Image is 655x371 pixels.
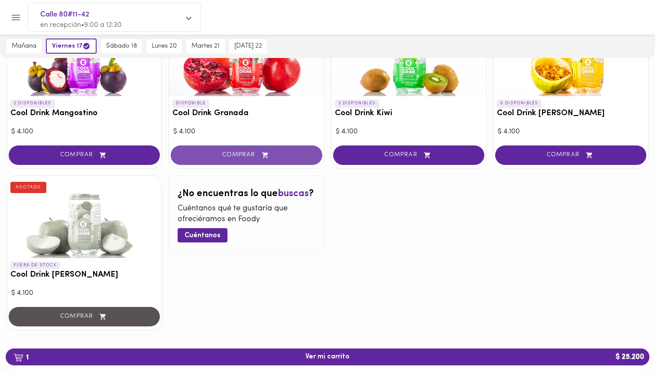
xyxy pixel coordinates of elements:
h3: Cool Drink Kiwi [335,109,483,118]
button: COMPRAR [171,145,322,165]
span: [DATE] 22 [234,42,262,50]
button: mañana [6,39,42,54]
h3: Cool Drink [PERSON_NAME] [10,271,158,280]
span: martes 21 [191,42,220,50]
div: $ 4.100 [336,127,482,137]
span: COMPRAR [182,152,311,159]
div: AGOTADO [10,182,46,193]
iframe: Messagebird Livechat Widget [605,321,646,362]
button: [DATE] 22 [229,39,267,54]
div: $ 4.100 [498,127,644,137]
p: DISPONIBLE [172,100,209,107]
button: COMPRAR [333,145,484,165]
p: Cuéntanos qué te gustaría que ofreciéramos en Foody [178,203,315,226]
span: COMPRAR [344,152,473,159]
button: lunes 20 [146,39,182,54]
span: Calle 80#11-42 [40,9,180,20]
h3: Cool Drink [PERSON_NAME] [497,109,645,118]
span: Ver mi carrito [305,353,350,361]
button: sábado 18 [101,39,142,54]
button: Menu [5,7,26,28]
span: sábado 18 [106,42,137,50]
h3: Cool Drink Mangostino [10,109,158,118]
button: 1Ver mi carrito$ 25.200 [6,348,649,365]
div: $ 4.100 [173,127,319,137]
div: $ 4.100 [11,127,157,137]
span: en recepción • 9:00 a 12:30 [40,22,122,29]
h3: Cool Drink Granada [172,109,320,118]
button: viernes 17 [46,39,97,54]
p: 2 DISPONIBLES [10,100,55,107]
span: viernes 17 [52,42,91,50]
button: COMPRAR [9,145,160,165]
p: 5 DISPONIBLES [497,100,542,107]
span: buscas [278,189,309,199]
div: $ 4.100 [11,288,157,298]
button: Cuéntanos [178,228,227,242]
button: COMPRAR [495,145,646,165]
span: Cuéntanos [185,232,220,240]
span: COMPRAR [19,152,149,159]
span: COMPRAR [506,152,636,159]
span: mañana [12,42,36,50]
p: 3 DISPONIBLES [335,100,379,107]
img: cart.png [13,353,23,362]
button: martes 21 [186,39,225,54]
b: 1 [8,352,34,363]
h2: ¿No encuentras lo que ? [178,189,315,199]
div: Cool Drink Manzana Verde [7,176,162,258]
span: lunes 20 [152,42,177,50]
p: FUERA DE STOCK [10,261,60,269]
